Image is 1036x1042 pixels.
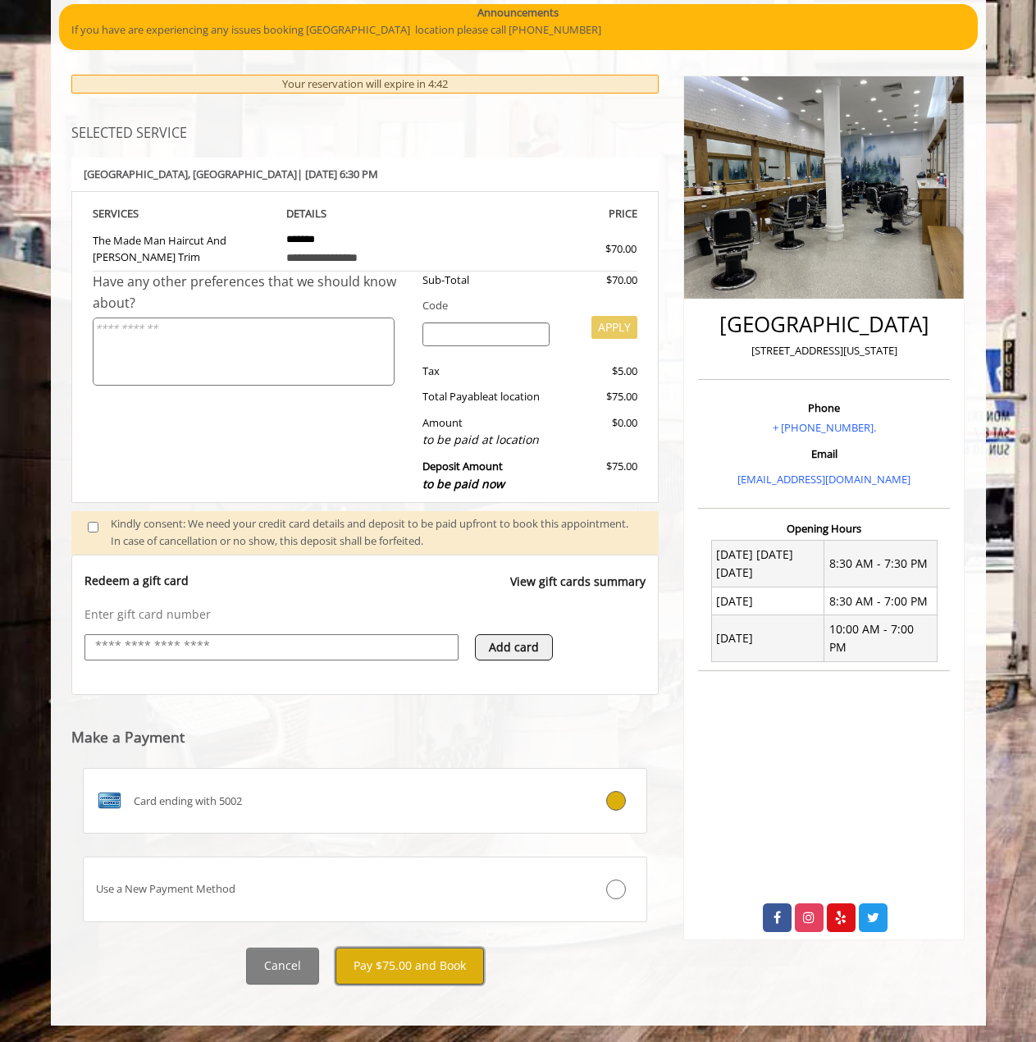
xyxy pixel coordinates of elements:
h3: SELECTED SERVICE [71,126,659,141]
label: Use a New Payment Method [83,857,648,922]
p: If you have are experiencing any issues booking [GEOGRAPHIC_DATA] location please call [PHONE_NUM... [71,21,965,39]
div: $70.00 [546,240,637,258]
a: + [PHONE_NUMBER]. [773,420,876,435]
div: Kindly consent: We need your credit card details and deposit to be paid upfront to book this appo... [111,515,642,550]
div: Your reservation will expire in 4:42 [71,75,659,94]
h3: Opening Hours [698,523,950,534]
div: Tax [410,363,562,380]
div: $5.00 [562,363,637,380]
a: [EMAIL_ADDRESS][DOMAIN_NAME] [737,472,910,487]
div: Sub-Total [410,272,562,289]
b: Deposit Amount [422,459,504,491]
button: Pay $75.00 and Book [335,948,484,985]
td: The Made Man Haircut And [PERSON_NAME] Trim [93,223,275,272]
div: $70.00 [562,272,637,289]
b: [GEOGRAPHIC_DATA] | [DATE] 6:30 PM [84,167,378,181]
span: to be paid now [422,476,504,491]
div: Use a New Payment Method [84,880,553,898]
h3: Email [702,448,946,459]
div: Have any other preferences that we should know about? [93,272,411,313]
span: at location [488,389,540,404]
label: Make a Payment [71,729,185,745]
h3: Phone [702,402,946,414]
td: 8:30 AM - 7:00 PM [824,587,938,615]
p: [STREET_ADDRESS][US_STATE] [702,342,946,359]
button: Cancel [246,948,319,985]
b: Announcements [477,4,559,21]
a: View gift cards summary [510,573,646,606]
div: $75.00 [562,458,637,493]
div: Amount [410,414,562,450]
td: [DATE] [711,587,824,615]
p: Enter gift card number [84,606,646,623]
span: S [133,206,139,221]
div: $0.00 [562,414,637,450]
p: Redeem a gift card [84,573,189,589]
div: to be paid at location [422,431,550,449]
span: , [GEOGRAPHIC_DATA] [188,167,297,181]
td: [DATE] [711,615,824,662]
div: Total Payable [410,388,562,405]
div: Code [410,297,637,314]
div: $75.00 [562,388,637,405]
th: DETAILS [274,204,456,223]
button: APPLY [591,316,637,339]
th: SERVICE [93,204,275,223]
img: AMEX [96,788,122,814]
td: [DATE] [DATE] [DATE] [711,541,824,587]
td: 10:00 AM - 7:00 PM [824,615,938,662]
td: 8:30 AM - 7:30 PM [824,541,938,587]
th: PRICE [456,204,638,223]
span: Card ending with 5002 [134,793,242,810]
button: Add card [475,634,553,660]
h2: [GEOGRAPHIC_DATA] [702,313,946,336]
